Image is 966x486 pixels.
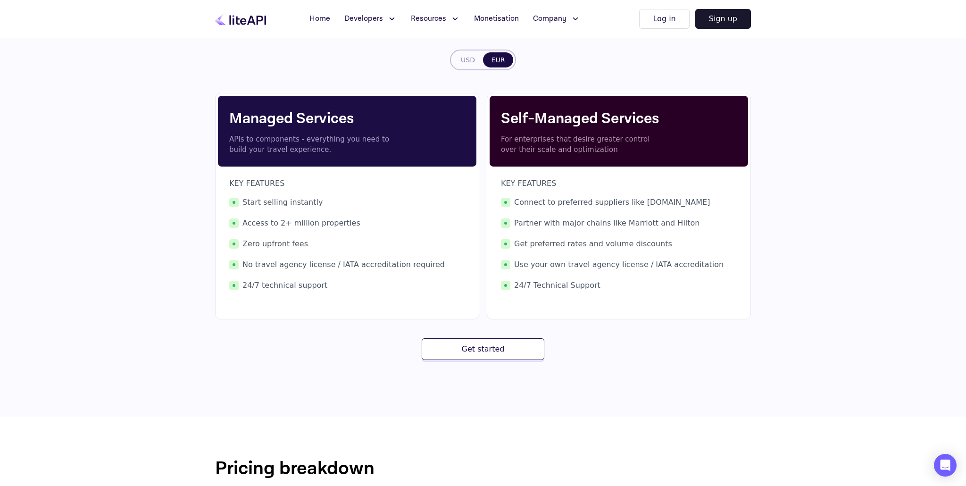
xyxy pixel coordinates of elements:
[229,134,394,155] p: APIs to components - everything you need to build your travel experience.
[468,9,525,28] a: Monetisation
[344,13,383,25] span: Developers
[501,197,737,208] span: Connect to preferred suppliers like [DOMAIN_NAME]
[339,9,402,28] button: Developers
[422,338,544,360] button: Get started
[501,280,737,291] span: 24/7 Technical Support
[501,134,666,155] p: For enterprises that desire greater control over their scale and optimization
[533,13,566,25] span: Company
[527,9,586,28] button: Company
[405,9,466,28] button: Resources
[229,197,465,208] span: Start selling instantly
[229,178,465,189] p: KEY FEATURES
[229,218,465,229] span: Access to 2+ million properties
[411,13,446,25] span: Resources
[453,52,483,67] button: USD
[483,52,513,67] button: EUR
[501,178,737,189] p: KEY FEATURES
[309,13,330,25] span: Home
[501,108,737,130] h4: Self-Managed Services
[501,218,737,229] span: Partner with major chains like Marriott and Hilton
[501,238,737,250] span: Get preferred rates and volume discounts
[229,280,465,291] span: 24/7 technical support
[695,9,751,29] button: Sign up
[215,454,751,483] h1: Pricing breakdown
[639,9,689,29] button: Log in
[934,454,957,477] div: Open Intercom Messenger
[304,9,336,28] a: Home
[229,108,465,130] h4: Managed Services
[501,259,737,270] span: Use your own travel agency license / IATA accreditation
[229,259,465,270] span: No travel agency license / IATA accreditation required
[229,238,465,250] span: Zero upfront fees
[474,13,519,25] span: Monetisation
